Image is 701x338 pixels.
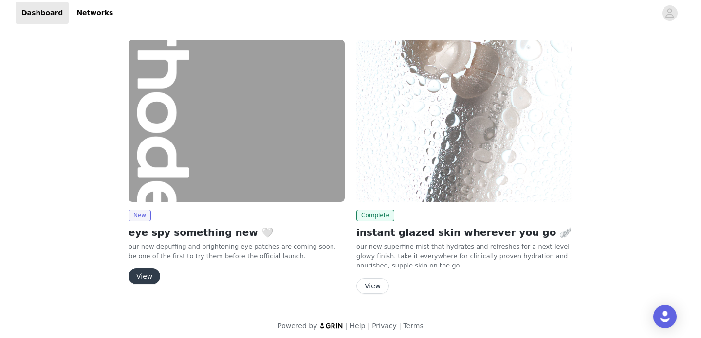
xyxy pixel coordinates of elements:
[346,322,348,330] span: |
[16,2,69,24] a: Dashboard
[372,322,397,330] a: Privacy
[665,5,674,21] div: avatar
[129,242,345,261] p: our new depuffing and brightening eye patches are coming soon. be one of the first to try them be...
[356,225,572,240] h2: instant glazed skin wherever you go 🪽
[653,305,677,328] div: Open Intercom Messenger
[129,210,151,221] span: New
[356,283,389,290] a: View
[71,2,119,24] a: Networks
[277,322,317,330] span: Powered by
[129,268,160,284] button: View
[399,322,401,330] span: |
[129,225,345,240] h2: eye spy something new 🤍
[129,40,345,202] img: rhode skin
[403,322,423,330] a: Terms
[350,322,366,330] a: Help
[356,210,394,221] span: Complete
[356,242,572,270] p: our new superfine mist that hydrates and refreshes for a next-level glowy finish. take it everywh...
[129,273,160,280] a: View
[319,322,344,329] img: logo
[356,278,389,294] button: View
[356,40,572,202] img: rhode skin
[368,322,370,330] span: |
